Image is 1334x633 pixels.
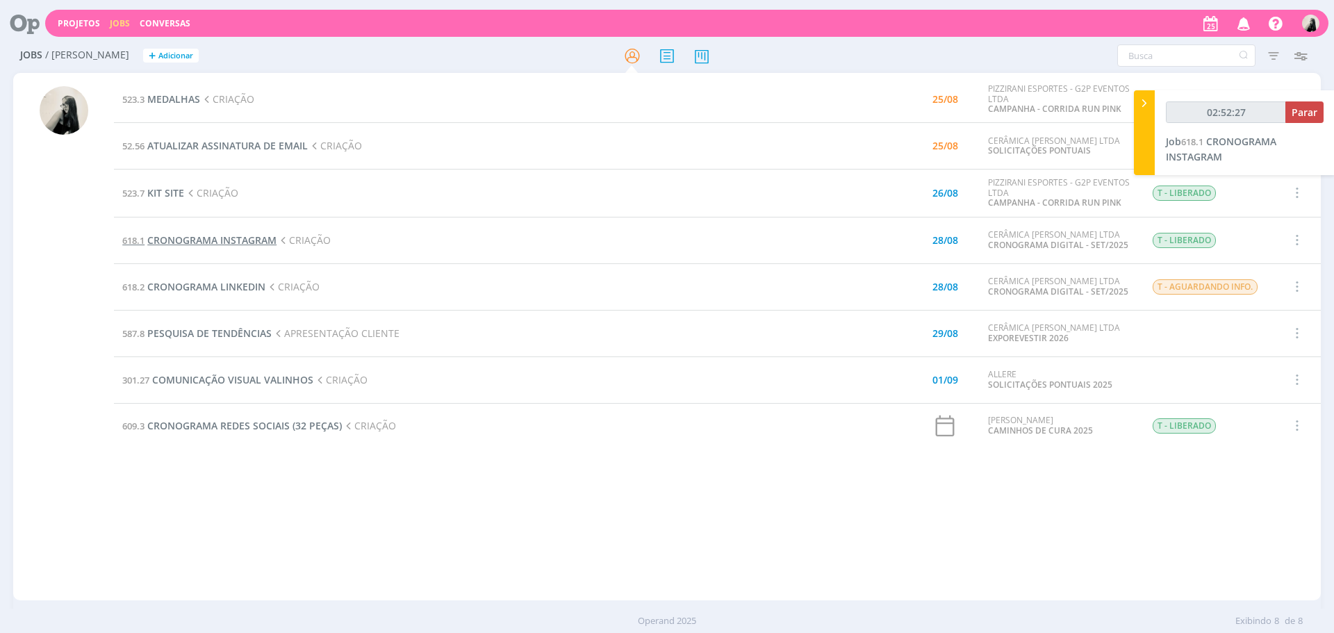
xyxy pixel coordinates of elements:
[140,17,190,29] a: Conversas
[277,233,331,247] span: CRIAÇÃO
[158,51,193,60] span: Adicionar
[988,379,1112,391] a: SOLICITAÇÕES PONTUAIS 2025
[988,197,1121,208] a: CAMPANHA - CORRIDA RUN PINK
[1166,135,1276,163] a: Job618.1CRONOGRAMA INSTAGRAM
[53,18,104,29] button: Projetos
[122,233,277,247] a: 618.1CRONOGRAMA INSTAGRAM
[58,17,100,29] a: Projetos
[147,92,200,106] span: MEDALHAS
[200,92,254,106] span: CRIAÇÃO
[1153,186,1216,201] span: T - LIBERADO
[122,280,265,293] a: 618.2CRONOGRAMA LINKEDIN
[147,327,272,340] span: PESQUISA DE TENDÊNCIAS
[1285,101,1324,123] button: Parar
[988,370,1131,390] div: ALLERE
[122,420,145,432] span: 609.3
[40,86,88,135] img: R
[272,327,400,340] span: APRESENTAÇÃO CLIENTE
[1166,135,1276,163] span: CRONOGRAMA INSTAGRAM
[932,236,958,245] div: 28/08
[122,92,200,106] a: 523.3MEDALHAS
[122,187,145,199] span: 523.7
[122,139,308,152] a: 52.56ATUALIZAR ASSINATURA DE EMAIL
[20,49,42,61] span: Jobs
[122,419,342,432] a: 609.3CRONOGRAMA REDES SOCIAIS (32 PEÇAS)
[932,188,958,198] div: 26/08
[122,93,145,106] span: 523.3
[122,281,145,293] span: 618.2
[988,286,1128,297] a: CRONOGRAMA DIGITAL - SET/2025
[313,373,368,386] span: CRIAÇÃO
[152,373,313,386] span: COMUNICAÇÃO VISUAL VALINHOS
[988,103,1121,115] a: CAMPANHA - CORRIDA RUN PINK
[1235,614,1271,628] span: Exibindo
[988,230,1131,250] div: CERÂMICA [PERSON_NAME] LTDA
[1301,11,1320,35] button: R
[184,186,238,199] span: CRIAÇÃO
[106,18,134,29] button: Jobs
[1292,106,1317,119] span: Parar
[147,186,184,199] span: KIT SITE
[147,233,277,247] span: CRONOGRAMA INSTAGRAM
[147,139,308,152] span: ATUALIZAR ASSINATURA DE EMAIL
[147,419,342,432] span: CRONOGRAMA REDES SOCIAIS (32 PEÇAS)
[932,94,958,104] div: 25/08
[988,239,1128,251] a: CRONOGRAMA DIGITAL - SET/2025
[1274,614,1279,628] span: 8
[988,332,1069,344] a: EXPOREVESTIR 2026
[122,327,145,340] span: 587.8
[265,280,320,293] span: CRIAÇÃO
[988,145,1091,156] a: SOLICITAÇÕES PONTUAIS
[988,323,1131,343] div: CERÂMICA [PERSON_NAME] LTDA
[149,49,156,63] span: +
[1181,135,1203,148] span: 618.1
[1153,233,1216,248] span: T - LIBERADO
[988,277,1131,297] div: CERÂMICA [PERSON_NAME] LTDA
[988,425,1093,436] a: CAMINHOS DE CURA 2025
[143,49,199,63] button: +Adicionar
[135,18,195,29] button: Conversas
[122,186,184,199] a: 523.7KIT SITE
[988,84,1131,114] div: PIZZIRANI ESPORTES - G2P EVENTOS LTDA
[110,17,130,29] a: Jobs
[342,419,396,432] span: CRIAÇÃO
[1285,614,1295,628] span: de
[45,49,129,61] span: / [PERSON_NAME]
[1298,614,1303,628] span: 8
[932,141,958,151] div: 25/08
[932,282,958,292] div: 28/08
[988,136,1131,156] div: CERÂMICA [PERSON_NAME] LTDA
[122,234,145,247] span: 618.1
[1153,418,1216,434] span: T - LIBERADO
[122,140,145,152] span: 52.56
[988,178,1131,208] div: PIZZIRANI ESPORTES - G2P EVENTOS LTDA
[308,139,362,152] span: CRIAÇÃO
[932,375,958,385] div: 01/09
[122,373,313,386] a: 301.27COMUNICAÇÃO VISUAL VALINHOS
[1117,44,1255,67] input: Busca
[1153,279,1258,295] span: T - AGUARDANDO INFO.
[122,327,272,340] a: 587.8PESQUISA DE TENDÊNCIAS
[988,416,1131,436] div: [PERSON_NAME]
[147,280,265,293] span: CRONOGRAMA LINKEDIN
[1302,15,1319,32] img: R
[932,329,958,338] div: 29/08
[122,374,149,386] span: 301.27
